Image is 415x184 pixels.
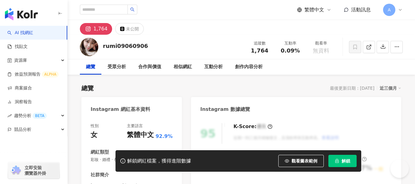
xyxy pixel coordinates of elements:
span: A [388,6,391,13]
div: 總覽 [86,63,95,71]
img: KOL Avatar [80,38,98,56]
div: Instagram 網紅基本資料 [91,106,150,113]
span: 無資料 [313,48,329,54]
img: logo [5,8,38,20]
a: 找貼文 [7,44,28,50]
span: 92.9% [155,133,173,140]
span: 趨勢分析 [14,109,47,123]
span: 競品分析 [14,123,31,136]
span: 資源庫 [14,53,27,67]
div: K-Score : [233,123,272,130]
div: 性別 [91,123,99,129]
div: 繁體中文 [127,130,154,140]
div: 受眾分析 [108,63,126,71]
div: rumi09060906 [103,42,148,50]
div: Instagram 數據總覽 [200,106,250,113]
button: 未公開 [115,23,144,35]
span: 活動訊息 [351,7,371,13]
div: 相似網紅 [174,63,192,71]
div: 追蹤數 [248,40,271,46]
div: 觀看率 [309,40,333,46]
div: 近三個月 [380,84,401,92]
span: rise [7,114,12,118]
span: search [130,7,135,12]
div: 1,764 [93,25,108,33]
span: 觀看圖表範例 [292,159,317,163]
div: 總覽 [81,84,94,92]
button: 解鎖 [328,155,357,167]
div: 社群簡介 [91,172,109,178]
span: 0.09% [281,48,300,54]
div: 未公開 [126,25,139,33]
span: 1,764 [251,47,268,54]
a: searchAI 找網紅 [7,30,33,36]
div: 主要語言 [127,123,143,129]
img: chrome extension [10,166,22,175]
div: 女 [91,130,97,140]
div: 互動分析 [204,63,223,71]
div: 解鎖網紅檔案，獲得進階數據 [127,158,191,164]
span: 立即安裝 瀏覽器外掛 [25,165,46,176]
a: 洞察報告 [7,99,32,105]
a: 效益預測報告ALPHA [7,71,59,77]
div: BETA [33,113,47,119]
div: 互動率 [279,40,302,46]
div: 網紅類型 [91,149,109,155]
a: chrome extension立即安裝 瀏覽器外掛 [8,162,60,179]
div: 合作與價值 [138,63,161,71]
div: 最後更新日期：[DATE] [330,86,374,91]
div: 創作內容分析 [235,63,263,71]
a: 商案媒合 [7,85,32,91]
span: 繁體中文 [304,6,324,13]
button: 觀看圖表範例 [278,155,324,167]
button: 1,764 [80,23,112,35]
